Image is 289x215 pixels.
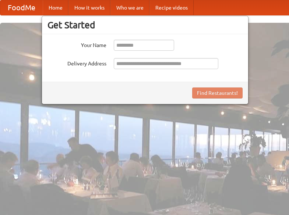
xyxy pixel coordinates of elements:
[149,0,194,15] a: Recipe videos
[110,0,149,15] a: Who we are
[43,0,68,15] a: Home
[68,0,110,15] a: How it works
[192,87,243,98] button: Find Restaurants!
[47,40,106,49] label: Your Name
[47,58,106,67] label: Delivery Address
[47,19,243,31] h3: Get Started
[0,0,43,15] a: FoodMe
